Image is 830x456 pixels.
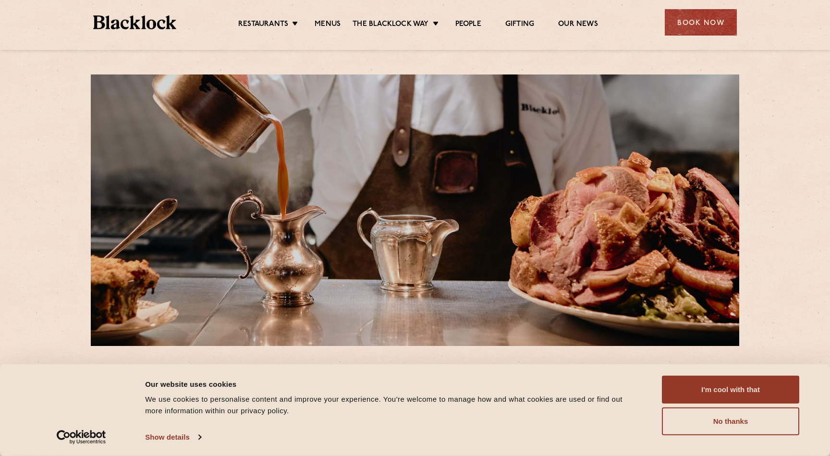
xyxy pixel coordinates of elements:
[662,407,799,435] button: No thanks
[353,20,428,30] a: The Blacklock Way
[238,20,288,30] a: Restaurants
[558,20,598,30] a: Our News
[662,376,799,404] button: I'm cool with that
[315,20,341,30] a: Menus
[665,9,737,36] div: Book Now
[39,430,123,444] a: Usercentrics Cookiebot - opens in a new window
[145,394,640,417] div: We use cookies to personalise content and improve your experience. You're welcome to manage how a...
[145,378,640,390] div: Our website uses cookies
[455,20,481,30] a: People
[93,15,176,29] img: BL_Textured_Logo-footer-cropped.svg
[145,430,201,444] a: Show details
[505,20,534,30] a: Gifting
